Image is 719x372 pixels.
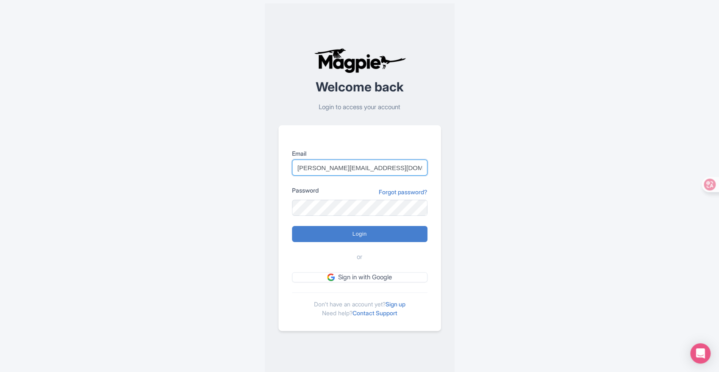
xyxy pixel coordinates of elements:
[292,272,427,283] a: Sign in with Google
[292,186,319,195] label: Password
[278,80,441,94] h2: Welcome back
[292,292,427,317] div: Don't have an account yet? Need help?
[690,343,711,364] div: Open Intercom Messenger
[327,273,335,281] img: google.svg
[312,48,407,73] img: logo-ab69f6fb50320c5b225c76a69d11143b.png
[353,309,397,317] a: Contact Support
[292,160,427,176] input: you@example.com
[379,187,427,196] a: Forgot password?
[386,300,405,308] a: Sign up
[278,102,441,112] p: Login to access your account
[292,226,427,242] input: Login
[292,149,427,158] label: Email
[357,252,362,262] span: or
